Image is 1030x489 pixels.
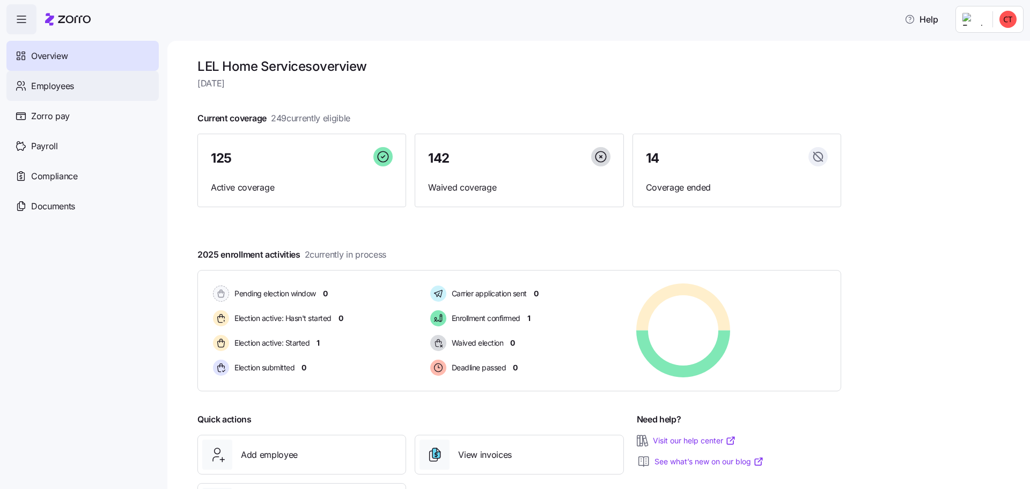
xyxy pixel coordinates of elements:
span: Carrier application sent [448,288,527,299]
span: 0 [513,362,518,373]
span: 0 [510,338,515,348]
span: 125 [211,152,232,165]
a: Zorro pay [6,101,159,131]
span: 249 currently eligible [271,112,350,125]
span: 2025 enrollment activities [197,248,386,261]
a: Overview [6,41,159,71]
span: Compliance [31,170,78,183]
a: Compliance [6,161,159,191]
span: Pending election window [231,288,316,299]
span: Election active: Hasn't started [231,313,332,324]
button: Help [896,9,947,30]
span: Current coverage [197,112,350,125]
span: 14 [646,152,659,165]
span: 2 currently in process [305,248,386,261]
span: Add employee [241,448,298,462]
span: Documents [31,200,75,213]
a: Payroll [6,131,159,161]
span: 0 [323,288,328,299]
span: Need help? [637,413,681,426]
span: Quick actions [197,413,252,426]
span: Enrollment confirmed [448,313,520,324]
span: 1 [317,338,320,348]
a: Documents [6,191,159,221]
span: Help [904,13,938,26]
img: d39c48567e4724277dc167f4fdb014a5 [999,11,1017,28]
span: 1 [527,313,531,324]
h1: LEL Home Services overview [197,58,841,75]
span: Coverage ended [646,181,828,194]
a: Employees [6,71,159,101]
span: 0 [301,362,306,373]
span: Employees [31,79,74,93]
span: Active coverage [211,181,393,194]
span: Election submitted [231,362,295,373]
span: 142 [428,152,450,165]
span: View invoices [458,448,512,462]
span: [DATE] [197,77,841,90]
span: Waived coverage [428,181,610,194]
span: Zorro pay [31,110,70,123]
span: Election active: Started [231,338,310,348]
span: 0 [339,313,343,324]
img: Employer logo [962,13,984,26]
a: See what’s new on our blog [654,456,764,467]
span: Payroll [31,140,58,153]
a: Visit our help center [653,435,736,446]
span: Overview [31,49,68,63]
span: Waived election [448,338,504,348]
span: Deadline passed [448,362,506,373]
span: 0 [534,288,539,299]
